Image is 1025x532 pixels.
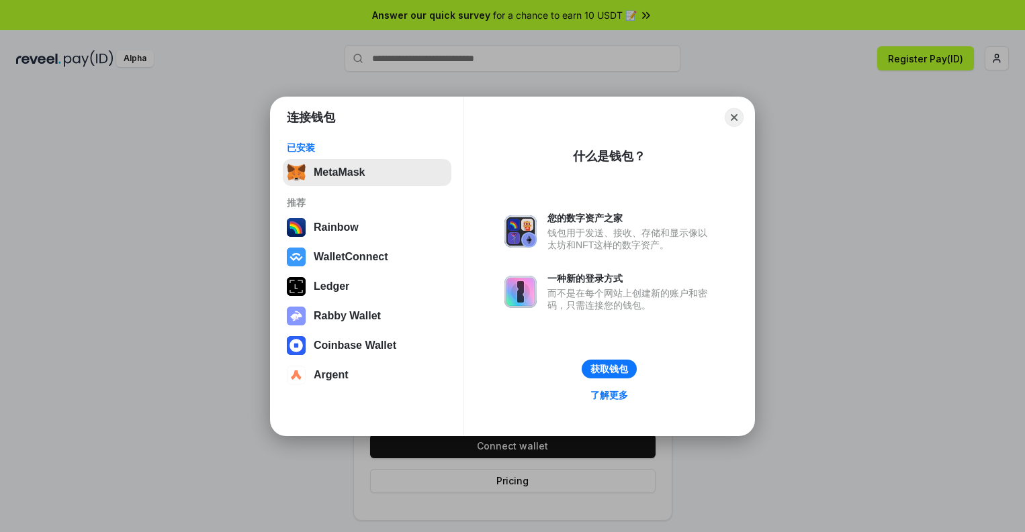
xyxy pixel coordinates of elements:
img: svg+xml,%3Csvg%20fill%3D%22none%22%20height%3D%2233%22%20viewBox%3D%220%200%2035%2033%22%20width%... [287,163,306,182]
div: Argent [314,369,349,381]
button: Rabby Wallet [283,303,451,329]
img: svg+xml,%3Csvg%20width%3D%2228%22%20height%3D%2228%22%20viewBox%3D%220%200%2028%2028%22%20fill%3D... [287,336,306,355]
img: svg+xml,%3Csvg%20width%3D%2228%22%20height%3D%2228%22%20viewBox%3D%220%200%2028%2028%22%20fill%3D... [287,248,306,266]
div: 已安装 [287,142,447,154]
button: WalletConnect [283,244,451,270]
button: Close [725,108,744,127]
button: MetaMask [283,159,451,186]
img: svg+xml,%3Csvg%20xmlns%3D%22http%3A%2F%2Fwww.w3.org%2F2000%2Fsvg%22%20fill%3D%22none%22%20viewBox... [287,307,306,325]
button: Ledger [283,273,451,300]
div: Coinbase Wallet [314,339,396,352]
div: WalletConnect [314,251,388,263]
div: Rainbow [314,221,359,233]
div: 钱包用于发送、接收、存储和显示像以太坊和NFT这样的数字资产。 [547,227,714,251]
button: Rainbow [283,214,451,241]
img: svg+xml,%3Csvg%20width%3D%2228%22%20height%3D%2228%22%20viewBox%3D%220%200%2028%2028%22%20fill%3D... [287,366,306,384]
button: 获取钱包 [582,360,637,378]
div: Rabby Wallet [314,310,381,322]
div: 什么是钱包？ [573,148,645,164]
button: Coinbase Wallet [283,332,451,359]
button: Argent [283,362,451,388]
a: 了解更多 [582,386,636,404]
div: Ledger [314,280,349,292]
div: 了解更多 [590,389,628,401]
div: 您的数字资产之家 [547,212,714,224]
div: 一种新的登录方式 [547,272,714,284]
img: svg+xml,%3Csvg%20xmlns%3D%22http%3A%2F%2Fwww.w3.org%2F2000%2Fsvg%22%20fill%3D%22none%22%20viewBox... [504,276,537,308]
div: MetaMask [314,166,365,178]
img: svg+xml,%3Csvg%20xmlns%3D%22http%3A%2F%2Fwww.w3.org%2F2000%2Fsvg%22%20width%3D%2228%22%20height%3... [287,277,306,296]
img: svg+xml,%3Csvg%20xmlns%3D%22http%3A%2F%2Fwww.w3.org%2F2000%2Fsvg%22%20fill%3D%22none%22%20viewBox... [504,215,537,248]
div: 而不是在每个网站上创建新的账户和密码，只需连接您的钱包。 [547,287,714,311]
h1: 连接钱包 [287,109,335,125]
img: svg+xml,%3Csvg%20width%3D%22120%22%20height%3D%22120%22%20viewBox%3D%220%200%20120%20120%22%20fil... [287,218,306,237]
div: 推荐 [287,197,447,209]
div: 获取钱包 [590,363,628,375]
